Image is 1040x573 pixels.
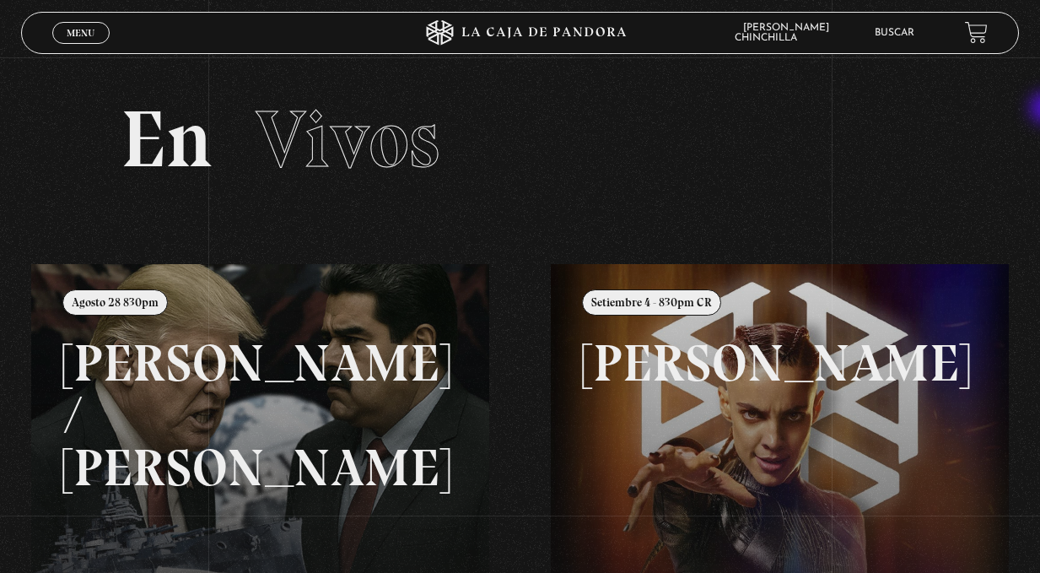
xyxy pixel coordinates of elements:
span: Vivos [256,91,439,187]
a: View your shopping cart [965,21,988,44]
span: [PERSON_NAME] Chinchilla [735,23,829,43]
span: Cerrar [61,41,100,53]
h2: En [121,100,919,180]
span: Menu [67,28,94,38]
a: Buscar [875,28,914,38]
